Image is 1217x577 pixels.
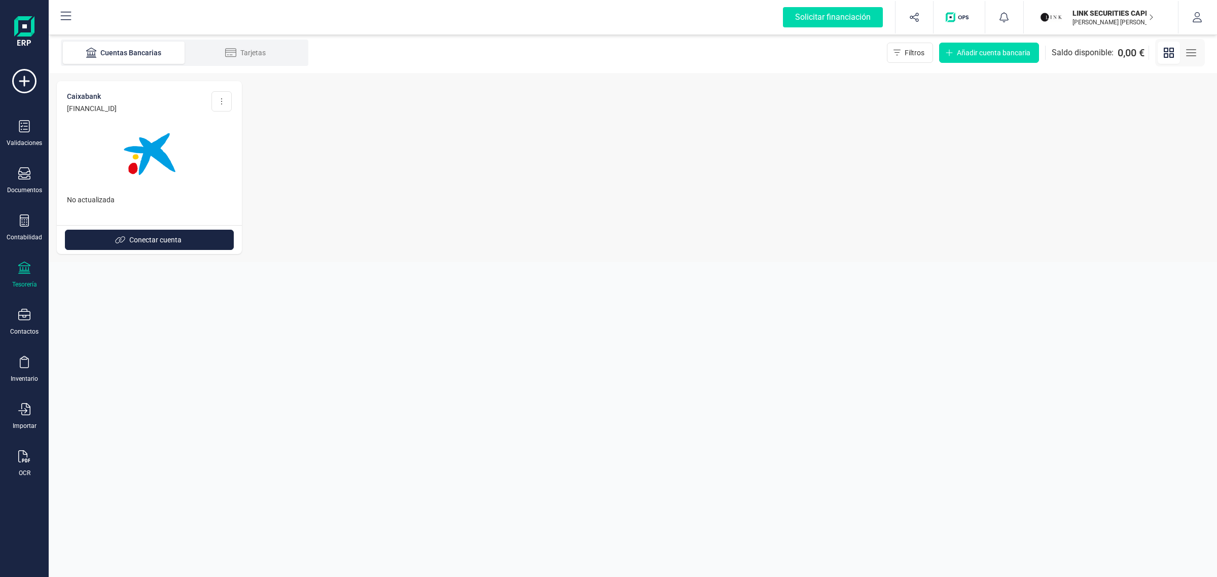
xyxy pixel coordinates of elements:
[946,12,973,22] img: Logo de OPS
[939,43,1039,63] button: Añadir cuenta bancaria
[14,16,34,49] img: Logo Finanedi
[67,103,117,114] p: [FINANCIAL_ID]
[12,280,37,288] div: Tesorería
[1072,8,1154,18] p: LINK SECURITIES CAPITAL SL
[129,235,182,245] span: Conectar cuenta
[67,91,117,101] p: Caixabank
[1118,46,1144,60] span: 0,00 €
[13,422,37,430] div: Importar
[957,48,1030,58] span: Añadir cuenta bancaria
[7,139,42,147] div: Validaciones
[205,48,286,58] div: Tarjetas
[11,375,38,383] div: Inventario
[65,230,234,250] button: Conectar cuenta
[7,233,42,241] div: Contabilidad
[771,1,895,33] button: Solicitar financiación
[83,48,164,58] div: Cuentas Bancarias
[1052,47,1114,59] span: Saldo disponible:
[19,469,30,477] div: OCR
[67,195,232,205] p: No actualizada
[7,186,42,194] div: Documentos
[1036,1,1166,33] button: LILINK SECURITIES CAPITAL SL[PERSON_NAME] [PERSON_NAME]
[783,7,883,27] div: Solicitar financiación
[887,43,933,63] button: Filtros
[940,1,979,33] button: Logo de OPS
[1072,18,1154,26] p: [PERSON_NAME] [PERSON_NAME]
[905,48,924,58] span: Filtros
[10,328,39,336] div: Contactos
[1040,6,1062,28] img: LI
